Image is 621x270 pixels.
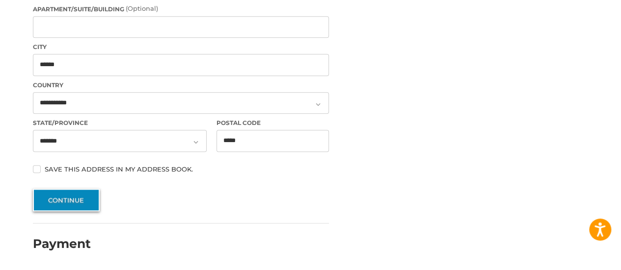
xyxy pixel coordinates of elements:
[33,81,329,90] label: Country
[33,189,100,211] button: Continue
[33,236,91,251] h2: Payment
[216,119,329,127] label: Postal Code
[126,4,158,12] small: (Optional)
[33,165,329,173] label: Save this address in my address book.
[33,4,329,14] label: Apartment/Suite/Building
[33,43,329,51] label: City
[33,119,207,127] label: State/Province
